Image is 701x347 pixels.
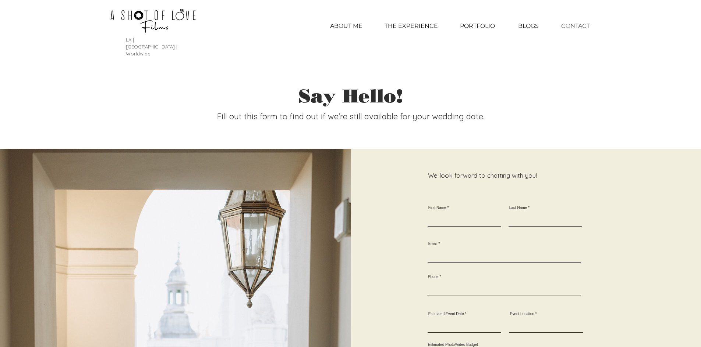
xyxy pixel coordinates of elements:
p: PORTFOLIO [456,17,499,35]
p: BLOGS [514,17,542,35]
span: LA | [GEOGRAPHIC_DATA] | Worldwide [126,37,177,57]
label: Last Name [509,206,582,210]
p: ABOUT ME [326,17,366,35]
a: CONTACT [550,17,601,35]
div: PORTFOLIO [449,17,507,35]
label: Estimated Event Date [428,312,501,316]
span: We look forward to chatting with you! [428,171,537,179]
a: BLOGS [507,17,550,35]
nav: Site [319,17,601,35]
a: ABOUT ME [319,17,374,35]
span: Say Hello! [298,85,403,107]
label: Phone [427,275,581,279]
label: Email [428,242,581,246]
a: THE EXPERIENCE [374,17,449,35]
span: Fill out this form to find out if we're still available for your wedding date. [217,111,484,122]
label: First Name [428,206,501,210]
label: Estimated Photo/Video Budget [427,343,581,347]
label: Event Location [509,312,583,316]
p: THE EXPERIENCE [381,17,442,35]
p: CONTACT [557,17,594,35]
